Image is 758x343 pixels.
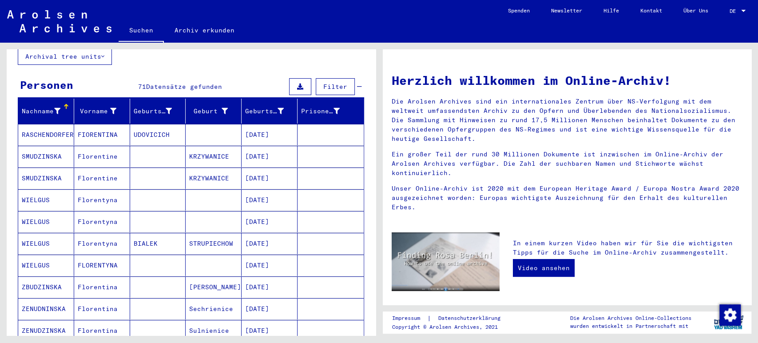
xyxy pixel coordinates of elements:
mat-cell: Florentine [74,146,130,167]
mat-header-cell: Vorname [74,99,130,124]
mat-cell: WIELGUS [18,211,74,232]
span: Filter [323,83,347,91]
a: Video ansehen [513,259,575,277]
mat-cell: UDOVICICH [130,124,186,145]
div: Geburtsdatum [245,104,297,118]
mat-cell: WIELGUS [18,233,74,254]
mat-cell: ZBUDZINSKA [18,276,74,298]
p: Unser Online-Archiv ist 2020 mit dem European Heritage Award / Europa Nostra Award 2020 ausgezeic... [392,184,743,212]
mat-cell: ZENUDNINSKA [18,298,74,319]
mat-cell: SMUDZINSKA [18,146,74,167]
img: video.jpg [392,232,500,291]
mat-cell: BIALEK [130,233,186,254]
div: Geburt‏ [189,107,228,116]
mat-cell: Florentyna [74,211,130,232]
mat-header-cell: Nachname [18,99,74,124]
mat-cell: WIELGUS [18,255,74,276]
mat-cell: SMUDZINSKA [18,168,74,189]
h1: Herzlich willkommen im Online-Archiv! [392,71,743,90]
mat-cell: [DATE] [242,189,298,211]
mat-cell: Florentina [74,298,130,319]
img: Arolsen_neg.svg [7,10,111,32]
mat-cell: Sechrienice [186,298,242,319]
div: Geburtsdatum [245,107,284,116]
a: Datenschutzerklärung [431,314,511,323]
div: Vorname [78,104,130,118]
mat-cell: ZENUDZINSKA [18,320,74,341]
span: 71 [138,83,146,91]
mat-cell: [DATE] [242,211,298,232]
span: Datensätze gefunden [146,83,222,91]
mat-header-cell: Geburt‏ [186,99,242,124]
p: In einem kurzen Video haben wir für Sie die wichtigsten Tipps für die Suche im Online-Archiv zusa... [513,239,742,257]
mat-cell: Florentina [74,276,130,298]
mat-cell: RASCHENDORFER [18,124,74,145]
mat-header-cell: Geburtsname [130,99,186,124]
mat-cell: Florentyna [74,189,130,211]
mat-header-cell: Geburtsdatum [242,99,298,124]
div: Nachname [22,104,74,118]
img: Zustimmung ändern [719,304,741,326]
div: Nachname [22,107,60,116]
mat-cell: [DATE] [242,298,298,319]
p: Copyright © Arolsen Archives, 2021 [392,323,511,331]
div: Prisoner # [301,104,353,118]
mat-cell: Florentine [74,168,130,189]
button: Archival tree units [18,48,112,65]
mat-cell: WIELGUS [18,189,74,211]
mat-cell: [DATE] [242,124,298,145]
mat-cell: Florentina [74,320,130,341]
mat-header-cell: Prisoner # [298,99,364,124]
p: Die Arolsen Archives Online-Collections [570,314,691,322]
mat-cell: [PERSON_NAME] [186,276,242,298]
div: Vorname [78,107,116,116]
p: Ein großer Teil der rund 30 Millionen Dokumente ist inzwischen im Online-Archiv der Arolsen Archi... [392,150,743,178]
mat-cell: [DATE] [242,320,298,341]
p: wurden entwickelt in Partnerschaft mit [570,322,691,330]
div: | [392,314,511,323]
mat-cell: KRZYWANICE [186,146,242,167]
mat-cell: Florentyna [74,233,130,254]
mat-cell: [DATE] [242,255,298,276]
a: Suchen [119,20,164,43]
mat-cell: FLORENTYNA [74,255,130,276]
span: DE [730,8,739,14]
div: Geburtsname [134,107,172,116]
mat-cell: Sulnienice [186,320,242,341]
mat-cell: FIORENTINA [74,124,130,145]
mat-cell: [DATE] [242,233,298,254]
a: Archiv erkunden [164,20,245,41]
mat-cell: KRZYWANICE [186,168,242,189]
div: Geburtsname [134,104,186,118]
mat-cell: [DATE] [242,168,298,189]
mat-cell: [DATE] [242,276,298,298]
p: Die Arolsen Archives sind ein internationales Zentrum über NS-Verfolgung mit dem weltweit umfasse... [392,97,743,144]
img: yv_logo.png [712,311,745,333]
button: Filter [316,78,355,95]
a: Impressum [392,314,427,323]
mat-cell: STRUPIECHOW [186,233,242,254]
div: Prisoner # [301,107,340,116]
div: Geburt‏ [189,104,241,118]
div: Personen [20,77,73,93]
mat-cell: [DATE] [242,146,298,167]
